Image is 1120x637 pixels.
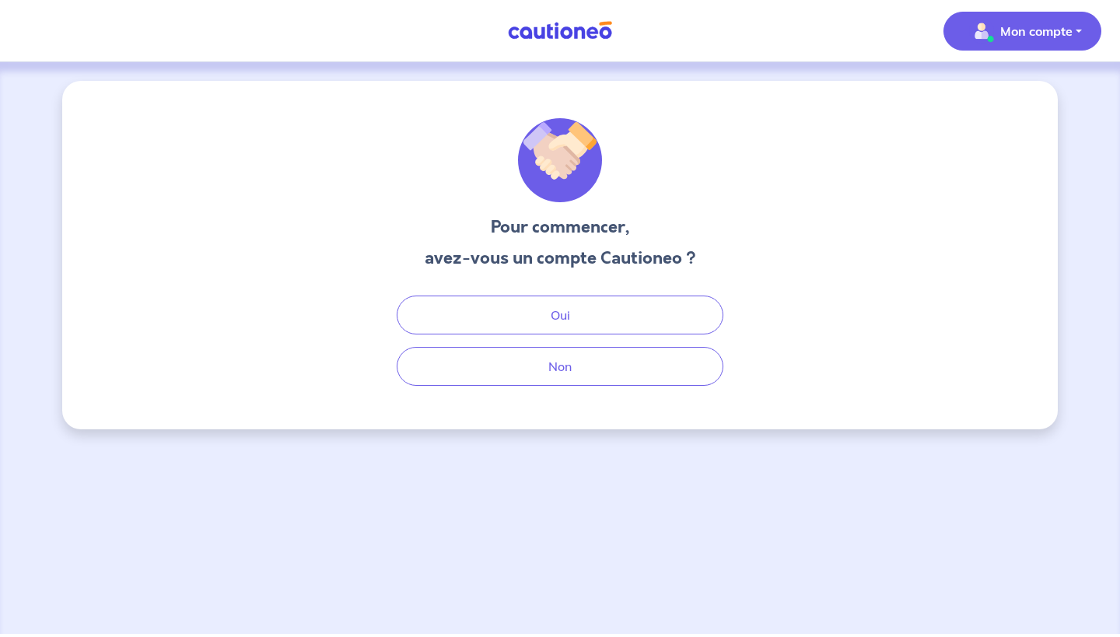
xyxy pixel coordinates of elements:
[502,21,618,40] img: Cautioneo
[518,118,602,202] img: illu_welcome.svg
[397,296,723,334] button: Oui
[425,246,696,271] h3: avez-vous un compte Cautioneo ?
[425,215,696,240] h3: Pour commencer,
[397,347,723,386] button: Non
[943,12,1101,51] button: illu_account_valid_menu.svgMon compte
[1000,22,1073,40] p: Mon compte
[969,19,994,44] img: illu_account_valid_menu.svg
